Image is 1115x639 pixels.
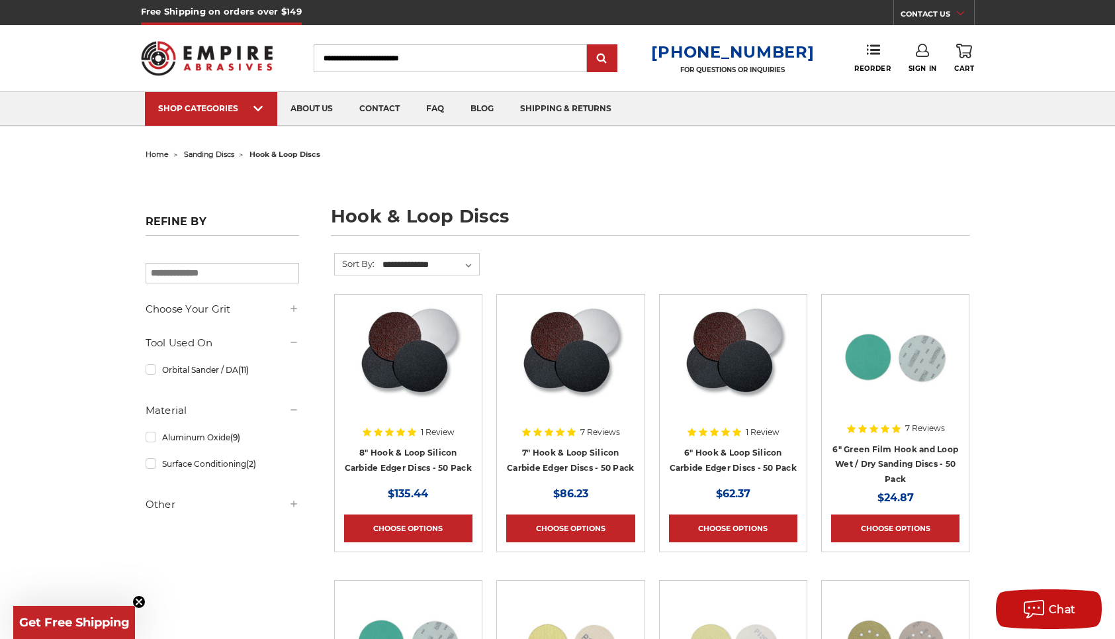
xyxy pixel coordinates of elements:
[344,304,472,432] a: Silicon Carbide 8" Hook & Loop Edger Discs
[457,92,507,126] a: blog
[680,304,787,410] img: Silicon Carbide 6" Hook & Loop Edger Discs
[670,448,797,473] a: 6" Hook & Loop Silicon Carbide Edger Discs - 50 Pack
[277,92,346,126] a: about us
[716,487,750,500] span: $62.37
[901,7,974,25] a: CONTACT US
[854,64,891,73] span: Reorder
[651,42,814,62] a: [PHONE_NUMBER]
[506,304,635,432] a: Silicon Carbide 7" Hook & Loop Edger Discs
[146,150,169,159] a: home
[146,215,299,236] h5: Refine by
[132,595,146,609] button: Close teaser
[746,428,780,436] span: 1 Review
[506,515,635,542] a: Choose Options
[669,515,797,542] a: Choose Options
[346,92,413,126] a: contact
[517,304,624,410] img: Silicon Carbide 7" Hook & Loop Edger Discs
[158,103,264,113] div: SHOP CATEGORIES
[909,64,937,73] span: Sign In
[832,444,958,484] a: 6" Green Film Hook and Loop Wet / Dry Sanding Discs - 50 Pack
[996,589,1102,629] button: Chat
[380,255,479,275] select: Sort By:
[553,487,588,500] span: $86.23
[246,459,256,469] span: (2)
[146,426,299,449] a: Aluminum Oxide
[355,304,462,410] img: Silicon Carbide 8" Hook & Loop Edger Discs
[954,64,974,73] span: Cart
[141,32,273,84] img: Empire Abrasives
[651,66,814,74] p: FOR QUESTIONS OR INQUIRIES
[877,491,914,504] span: $24.87
[146,358,299,381] a: Orbital Sander / DA
[589,46,615,72] input: Submit
[954,44,974,73] a: Cart
[842,304,948,410] img: 6-inch 60-grit green film hook and loop sanding discs with fast cutting aluminum oxide for coarse...
[854,44,891,72] a: Reorder
[249,150,320,159] span: hook & loop discs
[507,448,634,473] a: 7" Hook & Loop Silicon Carbide Edger Discs - 50 Pack
[331,207,970,236] h1: hook & loop discs
[421,428,455,436] span: 1 Review
[1049,603,1076,616] span: Chat
[13,606,135,639] div: Get Free ShippingClose teaser
[344,515,472,542] a: Choose Options
[388,487,428,500] span: $135.44
[831,304,959,432] a: 6-inch 60-grit green film hook and loop sanding discs with fast cutting aluminum oxide for coarse...
[146,497,299,513] h5: Other
[146,452,299,475] a: Surface Conditioning
[146,335,299,351] h5: Tool Used On
[831,515,959,542] a: Choose Options
[19,615,130,630] span: Get Free Shipping
[238,365,249,375] span: (11)
[580,428,620,436] span: 7 Reviews
[507,92,625,126] a: shipping & returns
[413,92,457,126] a: faq
[184,150,234,159] a: sanding discs
[335,254,375,273] label: Sort By:
[146,301,299,317] h5: Choose Your Grit
[669,304,797,432] a: Silicon Carbide 6" Hook & Loop Edger Discs
[230,432,240,442] span: (9)
[345,448,472,473] a: 8" Hook & Loop Silicon Carbide Edger Discs - 50 Pack
[146,403,299,418] h5: Material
